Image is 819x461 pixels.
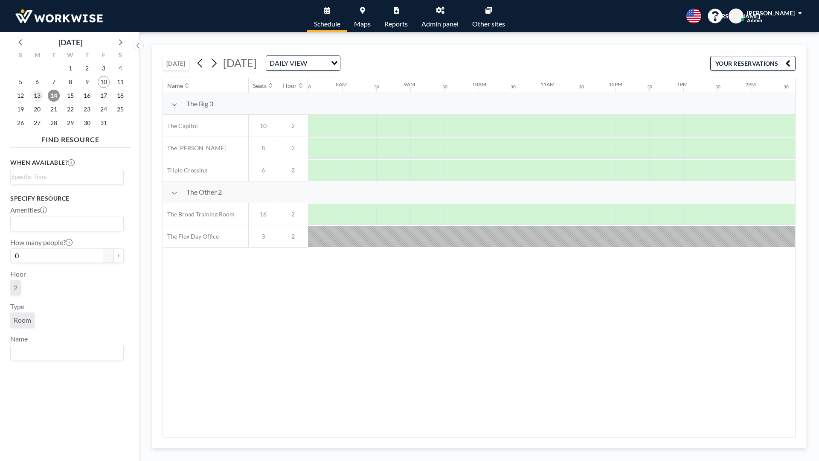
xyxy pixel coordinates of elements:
[15,103,26,115] span: Sunday, October 19, 2025
[745,81,756,88] div: 2PM
[12,218,119,229] input: Search for option
[268,58,309,69] span: DAILY VIEW
[282,82,297,90] div: Floor
[46,50,62,61] div: T
[81,103,93,115] span: Thursday, October 23, 2025
[747,17,762,23] span: Admin
[15,117,26,129] span: Sunday, October 26, 2025
[540,81,555,88] div: 11AM
[163,166,207,174] span: Triple Crossing
[710,56,796,71] button: YOUR RESERVATIONS
[647,84,652,90] div: 30
[442,84,447,90] div: 30
[113,248,124,263] button: +
[31,117,43,129] span: Monday, October 27, 2025
[712,12,760,20] span: [PERSON_NAME]
[747,9,795,17] span: [PERSON_NAME]
[10,238,73,247] label: How many people?
[715,84,720,90] div: 30
[98,103,110,115] span: Friday, October 24, 2025
[223,56,257,69] span: [DATE]
[95,50,112,61] div: F
[81,117,93,129] span: Thursday, October 30, 2025
[314,20,340,27] span: Schedule
[48,90,60,102] span: Tuesday, October 14, 2025
[163,233,219,240] span: The Flex Day Office
[163,122,198,130] span: The Capitol
[609,81,622,88] div: 12PM
[31,103,43,115] span: Monday, October 20, 2025
[249,210,278,218] span: 16
[64,62,76,74] span: Wednesday, October 1, 2025
[11,170,123,183] div: Search for option
[29,50,46,61] div: M
[114,62,126,74] span: Saturday, October 4, 2025
[15,76,26,88] span: Sunday, October 5, 2025
[112,50,128,61] div: S
[186,188,222,196] span: The Other 2
[579,84,584,90] div: 30
[266,56,340,70] div: Search for option
[374,84,379,90] div: 30
[163,210,235,218] span: The Broad Training Room
[278,122,308,130] span: 2
[10,132,131,144] h4: FIND RESOURCE
[31,90,43,102] span: Monday, October 13, 2025
[98,117,110,129] span: Friday, October 31, 2025
[81,62,93,74] span: Thursday, October 2, 2025
[472,20,505,27] span: Other sites
[10,270,26,278] label: Floor
[278,233,308,240] span: 2
[10,206,47,214] label: Amenities
[163,56,189,71] button: [DATE]
[114,90,126,102] span: Saturday, October 18, 2025
[784,84,789,90] div: 30
[48,103,60,115] span: Tuesday, October 21, 2025
[306,84,311,90] div: 30
[31,76,43,88] span: Monday, October 6, 2025
[98,62,110,74] span: Friday, October 3, 2025
[62,50,79,61] div: W
[64,117,76,129] span: Wednesday, October 29, 2025
[249,233,278,240] span: 3
[10,335,28,343] label: Name
[12,172,119,181] input: Search for option
[10,302,24,311] label: Type
[11,216,123,231] div: Search for option
[114,103,126,115] span: Saturday, October 25, 2025
[48,76,60,88] span: Tuesday, October 7, 2025
[278,166,308,174] span: 2
[384,20,408,27] span: Reports
[98,90,110,102] span: Friday, October 17, 2025
[103,248,113,263] button: -
[98,76,110,88] span: Friday, October 10, 2025
[253,82,267,90] div: Seats
[167,82,183,90] div: Name
[64,103,76,115] span: Wednesday, October 22, 2025
[404,81,415,88] div: 9AM
[310,58,326,69] input: Search for option
[81,76,93,88] span: Thursday, October 9, 2025
[677,81,688,88] div: 1PM
[354,20,371,27] span: Maps
[249,144,278,152] span: 8
[472,81,486,88] div: 10AM
[48,117,60,129] span: Tuesday, October 28, 2025
[78,50,95,61] div: T
[64,90,76,102] span: Wednesday, October 15, 2025
[249,166,278,174] span: 6
[114,76,126,88] span: Saturday, October 11, 2025
[278,144,308,152] span: 2
[10,195,124,202] h3: Specify resource
[14,316,31,324] span: Room
[58,36,82,48] div: [DATE]
[278,210,308,218] span: 2
[249,122,278,130] span: 10
[511,84,516,90] div: 30
[421,20,459,27] span: Admin panel
[336,81,347,88] div: 8AM
[15,90,26,102] span: Sunday, October 12, 2025
[14,283,17,292] span: 2
[186,99,213,108] span: The Big 3
[14,8,105,25] img: organization-logo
